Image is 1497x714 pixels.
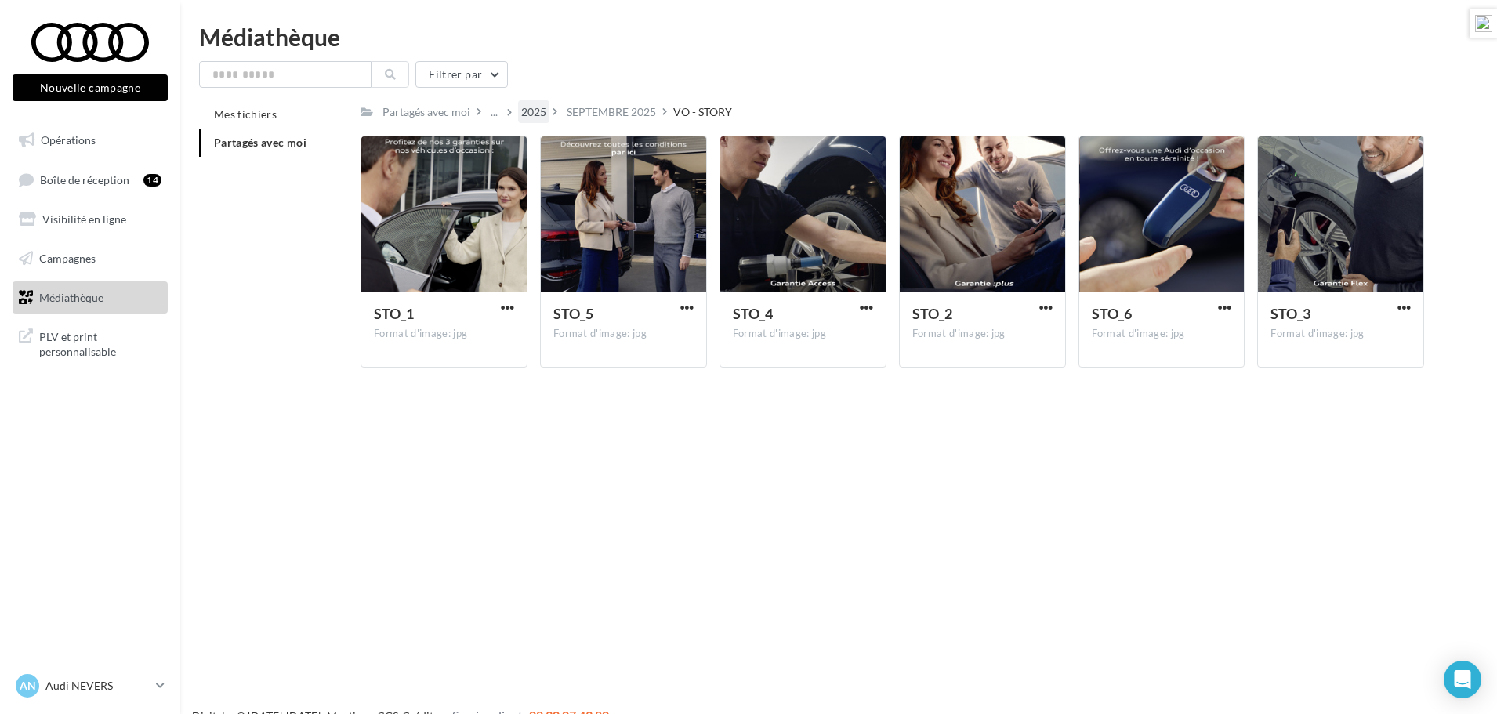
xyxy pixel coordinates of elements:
span: Médiathèque [39,290,103,303]
div: 14 [143,174,161,187]
a: PLV et print personnalisable [9,320,171,366]
span: AN [20,678,36,694]
span: Campagnes [39,252,96,265]
div: Format d'image: jpg [1092,327,1232,341]
span: STO_4 [733,305,773,322]
div: Format d'image: jpg [912,327,1053,341]
button: Nouvelle campagne [13,74,168,101]
span: STO_2 [912,305,952,322]
div: VO - STORY [673,104,732,120]
span: Boîte de réception [40,172,129,186]
button: Filtrer par [415,61,508,88]
a: AN Audi NEVERS [13,671,168,701]
a: Visibilité en ligne [9,203,171,236]
div: Médiathèque [199,25,1478,49]
div: SEPTEMBRE 2025 [567,104,656,120]
a: Opérations [9,124,171,157]
span: STO_5 [553,305,593,322]
div: Format d'image: jpg [553,327,694,341]
span: Partagés avec moi [214,136,306,149]
span: STO_3 [1270,305,1310,322]
div: Partagés avec moi [382,104,470,120]
div: 2025 [521,104,546,120]
div: Format d'image: jpg [1270,327,1411,341]
p: Audi NEVERS [45,678,150,694]
span: Mes fichiers [214,107,277,121]
div: Format d'image: jpg [733,327,873,341]
div: Format d'image: jpg [374,327,514,341]
a: Boîte de réception14 [9,163,171,197]
span: Opérations [41,133,96,147]
a: Campagnes [9,242,171,275]
div: ... [488,101,501,123]
span: STO_6 [1092,305,1132,322]
span: Visibilité en ligne [42,212,126,226]
a: Médiathèque [9,281,171,314]
span: STO_1 [374,305,414,322]
div: Open Intercom Messenger [1444,661,1481,698]
span: PLV et print personnalisable [39,326,161,360]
